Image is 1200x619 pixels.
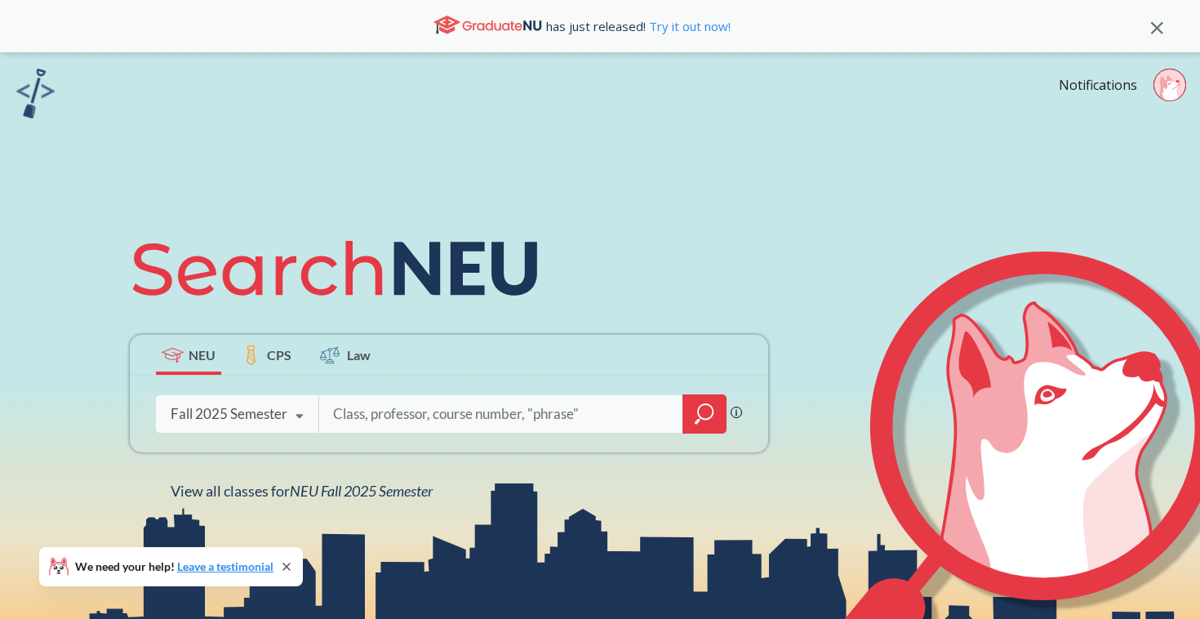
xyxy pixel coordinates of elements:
[189,345,216,364] span: NEU
[171,482,433,500] span: View all classes for
[1059,76,1137,94] a: Notifications
[290,482,433,500] span: NEU Fall 2025 Semester
[16,69,55,118] img: sandbox logo
[267,345,291,364] span: CPS
[75,561,273,572] span: We need your help!
[16,69,55,123] a: sandbox logo
[682,394,727,434] div: magnifying glass
[331,397,671,431] input: Class, professor, course number, "phrase"
[171,405,287,423] div: Fall 2025 Semester
[695,403,714,425] svg: magnifying glass
[347,345,371,364] span: Law
[546,17,731,35] span: has just released!
[646,18,731,34] a: Try it out now!
[177,559,273,573] a: Leave a testimonial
